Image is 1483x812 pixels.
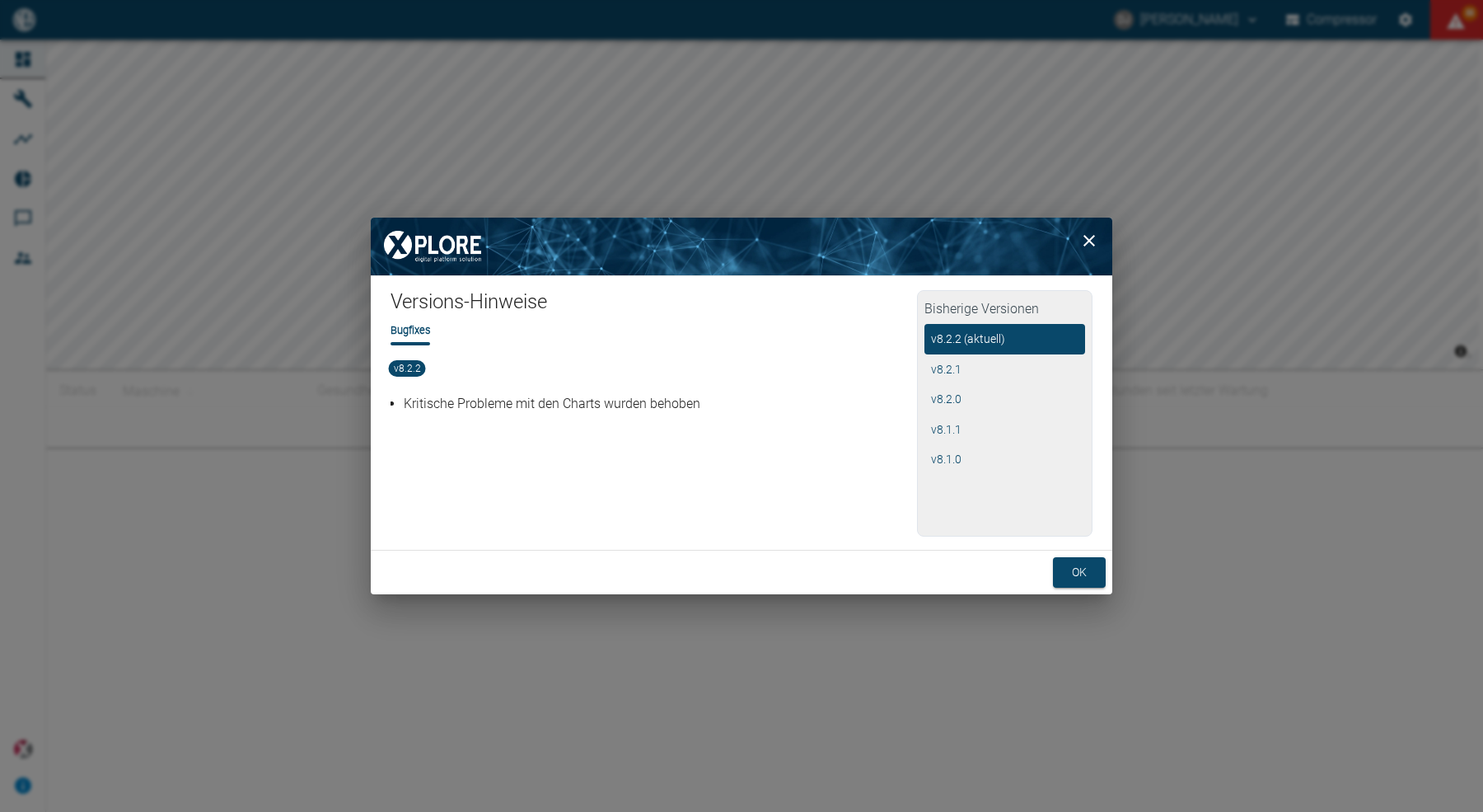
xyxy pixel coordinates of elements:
img: XPLORE Logo [371,218,494,275]
p: Kritische Probleme mit den Charts wurden behoben [404,394,912,414]
button: close [1073,224,1106,257]
button: ok [1053,557,1106,588]
li: Bugfixes [391,322,430,338]
button: v8.1.0 [924,444,1085,475]
h1: Versions-Hinweise [391,289,917,322]
button: v8.2.0 [924,384,1085,415]
button: v8.1.1 [924,415,1085,445]
button: v8.2.2 (aktuell) [924,324,1085,354]
h2: Bisherige Versionen [924,298,1085,324]
span: v8.2.2 [389,360,426,377]
button: v8.2.1 [924,354,1085,385]
img: background image [371,218,1112,275]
